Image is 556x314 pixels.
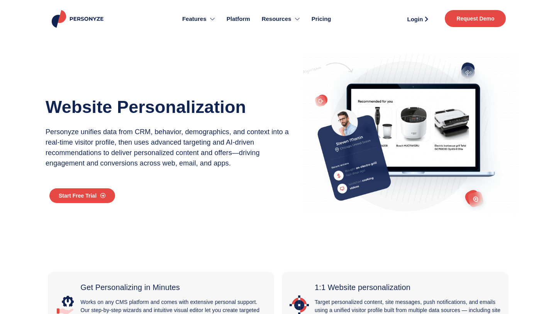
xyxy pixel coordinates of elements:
[302,53,518,216] img: Example of the personalization engine's recommending kitchen appliances to a visitor who was flag...
[50,10,107,28] img: Personyze logo
[262,15,292,24] span: Resources
[221,4,256,34] a: Platform
[407,16,423,22] span: Login
[49,188,115,203] a: Start Free Trial
[312,15,331,24] span: Pricing
[46,127,294,169] p: Personyze unifies data from CRM, behavior, demographics, and context into a real-time visitor pro...
[256,4,306,34] a: Resources
[445,10,506,27] a: Request Demo
[398,13,437,25] a: Login
[456,16,494,21] span: Request Demo
[227,15,250,24] span: Platform
[59,193,97,198] span: Start Free Trial
[176,4,221,34] a: Features
[182,15,207,24] span: Features
[46,95,294,119] h1: Website Personalization
[315,283,410,292] span: 1:1 Website personalization
[306,4,337,34] a: Pricing
[81,283,180,292] span: Get Personalizing in Minutes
